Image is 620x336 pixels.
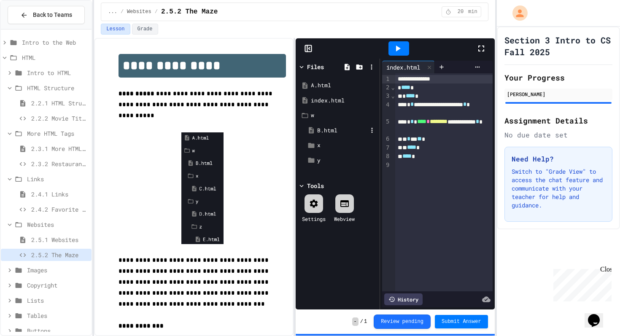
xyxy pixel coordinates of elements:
[27,129,88,138] span: More HTML Tags
[382,101,391,118] div: 4
[382,135,391,143] div: 6
[8,6,85,24] button: Back to Teams
[334,215,355,223] div: Webview
[382,144,391,152] div: 7
[317,141,377,150] div: x
[504,115,612,126] h2: Assignment Details
[31,235,88,244] span: 2.5.1 Websites
[121,8,124,15] span: /
[374,314,431,329] button: Review pending
[382,161,391,169] div: 9
[101,24,130,35] button: Lesson
[382,83,391,92] div: 2
[27,220,88,229] span: Websites
[31,144,88,153] span: 2.3.1 More HTML Tags
[454,8,467,15] span: 20
[155,8,158,15] span: /
[27,326,88,335] span: Buttons
[384,293,423,305] div: History
[468,8,477,15] span: min
[22,53,88,62] span: HTML
[512,167,605,210] p: Switch to "Grade View" to access the chat feature and communicate with your teacher for help and ...
[27,296,88,305] span: Lists
[302,215,326,223] div: Settings
[391,84,395,91] span: Fold line
[27,281,88,290] span: Copyright
[22,38,88,47] span: Intro to the Web
[550,266,612,301] iframe: chat widget
[360,318,363,325] span: /
[307,181,324,190] div: Tools
[127,8,151,15] span: Websites
[382,75,391,83] div: 1
[31,205,88,214] span: 2.4.2 Favorite Links
[512,154,605,164] h3: Need Help?
[27,68,88,77] span: Intro to HTML
[31,159,88,168] span: 2.3.2 Restaurant Menu
[352,317,359,326] span: -
[435,315,488,328] button: Submit Answer
[317,156,377,165] div: y
[27,311,88,320] span: Tables
[108,8,117,15] span: ...
[382,152,391,161] div: 8
[311,81,377,90] div: A.html
[382,118,391,135] div: 5
[27,83,88,92] span: HTML Structure
[317,126,367,135] div: B.html
[31,114,88,123] span: 2.2.2 Movie Title
[31,99,88,108] span: 2.2.1 HTML Structure
[504,3,530,23] div: My Account
[31,250,88,259] span: 2.5.2 The Maze
[31,190,88,199] span: 2.4.1 Links
[307,62,324,71] div: Files
[27,175,88,183] span: Links
[382,61,435,73] div: index.html
[382,92,391,100] div: 3
[27,266,88,274] span: Images
[311,111,377,120] div: w
[504,72,612,83] h2: Your Progress
[504,34,612,58] h1: Section 3 Intro to CS Fall 2025
[364,318,367,325] span: 1
[132,24,158,35] button: Grade
[161,7,218,17] span: 2.5.2 The Maze
[33,11,72,19] span: Back to Teams
[585,302,612,328] iframe: chat widget
[391,92,395,99] span: Fold line
[507,90,610,98] div: [PERSON_NAME]
[311,97,377,105] div: index.html
[504,130,612,140] div: No due date set
[442,318,481,325] span: Submit Answer
[3,3,58,54] div: Chat with us now!Close
[382,63,424,72] div: index.html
